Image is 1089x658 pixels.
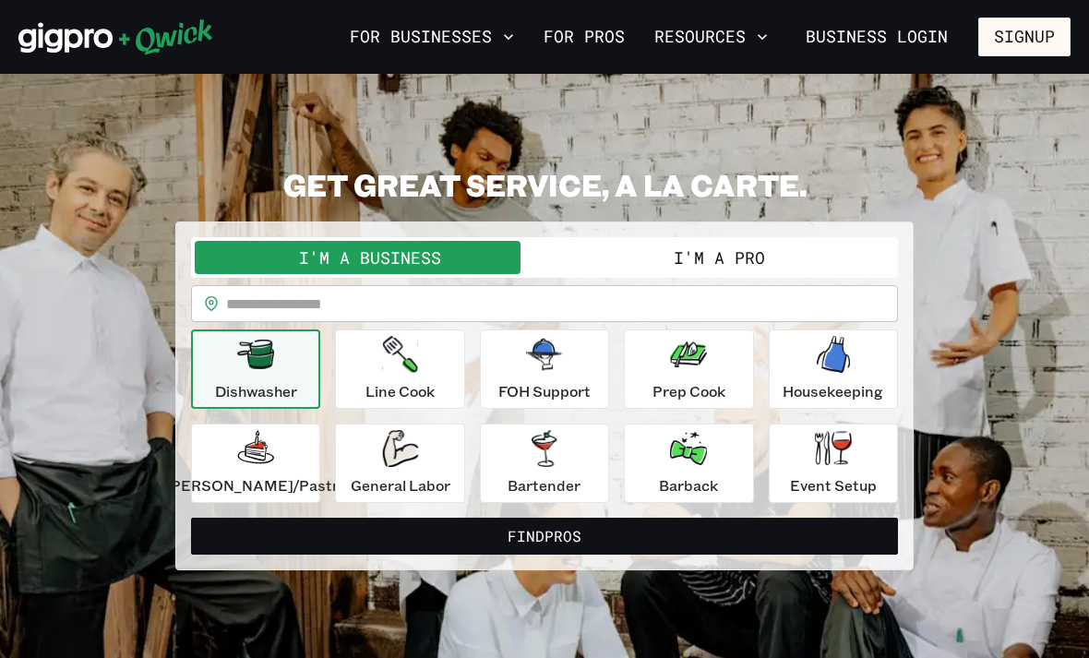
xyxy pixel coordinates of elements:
p: Barback [659,474,718,496]
button: [PERSON_NAME]/Pastry [191,424,320,503]
p: General Labor [351,474,450,496]
p: Housekeeping [783,380,883,402]
p: Prep Cook [652,380,725,402]
p: FOH Support [498,380,591,402]
button: For Businesses [342,21,521,53]
button: Barback [624,424,753,503]
button: General Labor [335,424,464,503]
button: Bartender [480,424,609,503]
p: Line Cook [365,380,435,402]
p: Bartender [508,474,580,496]
a: Business Login [790,18,963,56]
button: Housekeeping [769,329,898,409]
button: Event Setup [769,424,898,503]
p: Event Setup [790,474,877,496]
p: [PERSON_NAME]/Pastry [165,474,346,496]
p: Dishwasher [215,380,297,402]
a: For Pros [536,21,632,53]
h2: GET GREAT SERVICE, A LA CARTE. [175,166,914,203]
button: FOH Support [480,329,609,409]
button: FindPros [191,518,898,555]
button: Prep Cook [624,329,753,409]
button: Dishwasher [191,329,320,409]
button: Resources [647,21,775,53]
button: I'm a Pro [544,241,894,274]
button: I'm a Business [195,241,544,274]
button: Signup [978,18,1071,56]
button: Line Cook [335,329,464,409]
